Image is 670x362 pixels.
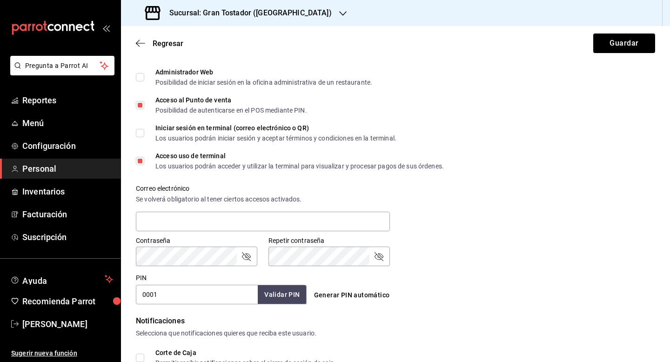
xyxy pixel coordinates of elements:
div: Corte de Caja [155,349,336,356]
button: passwordField [241,251,252,262]
button: passwordField [373,251,384,262]
span: Pregunta a Parrot AI [25,61,100,71]
button: open_drawer_menu [102,24,110,32]
button: Regresar [136,39,183,48]
div: Notificaciones [136,315,655,327]
span: Reportes [22,94,113,107]
span: Personal [22,162,113,175]
h3: Sucursal: Gran Tostador ([GEOGRAPHIC_DATA]) [162,7,332,19]
span: Inventarios [22,185,113,198]
button: Guardar [593,34,655,53]
div: Posibilidad de autenticarse en el POS mediante PIN. [155,107,307,114]
label: Correo electrónico [136,185,390,192]
span: Facturación [22,208,113,221]
label: PIN [136,275,147,281]
input: 3 a 6 dígitos [136,285,258,304]
span: Configuración [22,140,113,152]
div: Iniciar sesión en terminal (correo electrónico o QR) [155,125,396,131]
span: Menú [22,117,113,129]
label: Contraseña [136,237,257,244]
div: Se volverá obligatorio al tener ciertos accesos activados. [136,194,390,204]
button: Pregunta a Parrot AI [10,56,114,75]
div: Los usuarios podrán iniciar sesión y aceptar términos y condiciones en la terminal. [155,135,396,141]
span: Suscripción [22,231,113,243]
span: Ayuda [22,274,101,285]
div: Administrador Web [155,69,372,75]
span: [PERSON_NAME] [22,318,113,330]
span: Regresar [153,39,183,48]
button: Validar PIN [258,285,306,304]
span: Recomienda Parrot [22,295,113,308]
div: Selecciona que notificaciones quieres que reciba este usuario. [136,328,655,338]
button: Generar PIN automático [310,287,394,304]
div: Los usuarios podrán acceder y utilizar la terminal para visualizar y procesar pagos de sus órdenes. [155,163,444,169]
a: Pregunta a Parrot AI [7,67,114,77]
span: Sugerir nueva función [11,349,113,358]
label: Repetir contraseña [268,237,390,244]
div: Acceso uso de terminal [155,153,444,159]
div: Acceso al Punto de venta [155,97,307,103]
div: Posibilidad de iniciar sesión en la oficina administrativa de un restaurante. [155,79,372,86]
